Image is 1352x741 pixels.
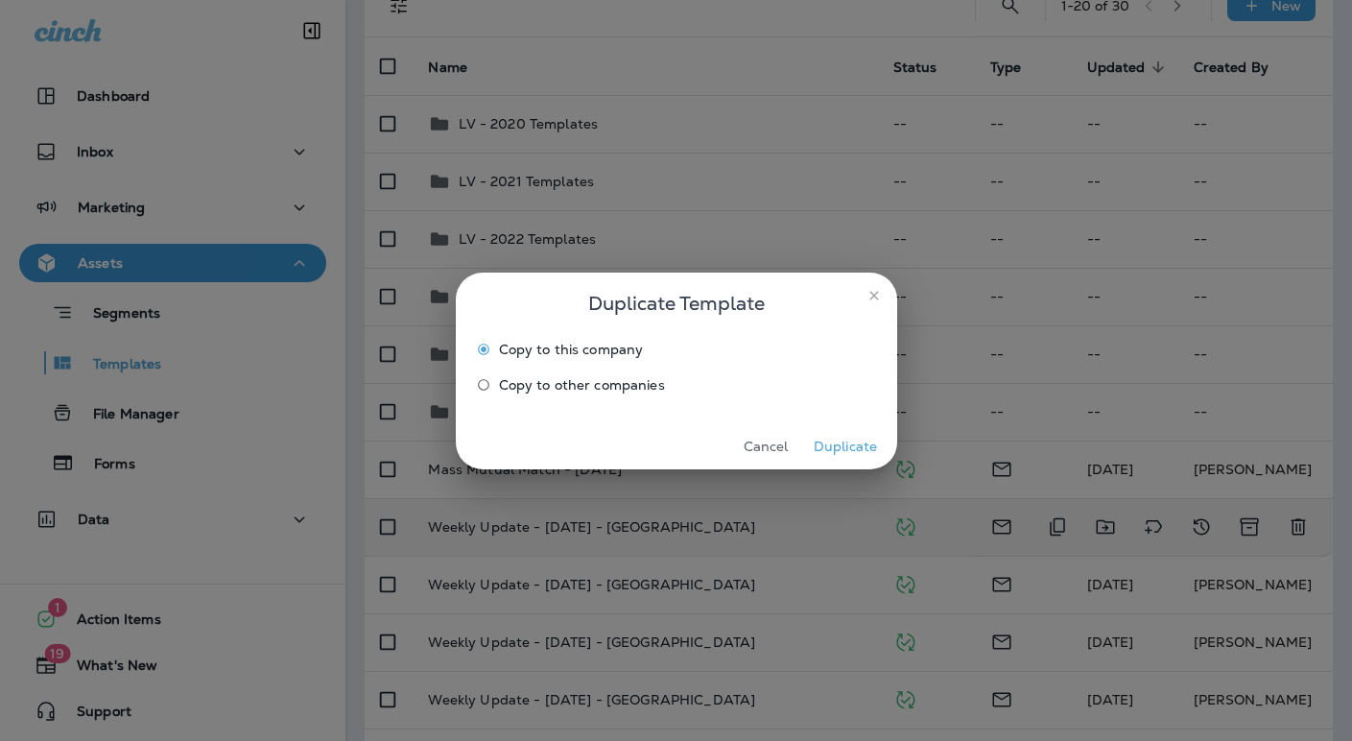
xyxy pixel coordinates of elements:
button: close [859,280,889,311]
span: Duplicate Template [588,288,765,319]
span: Copy to this company [499,342,644,357]
button: Duplicate [810,432,882,462]
span: Copy to other companies [499,377,665,393]
button: Cancel [730,432,802,462]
